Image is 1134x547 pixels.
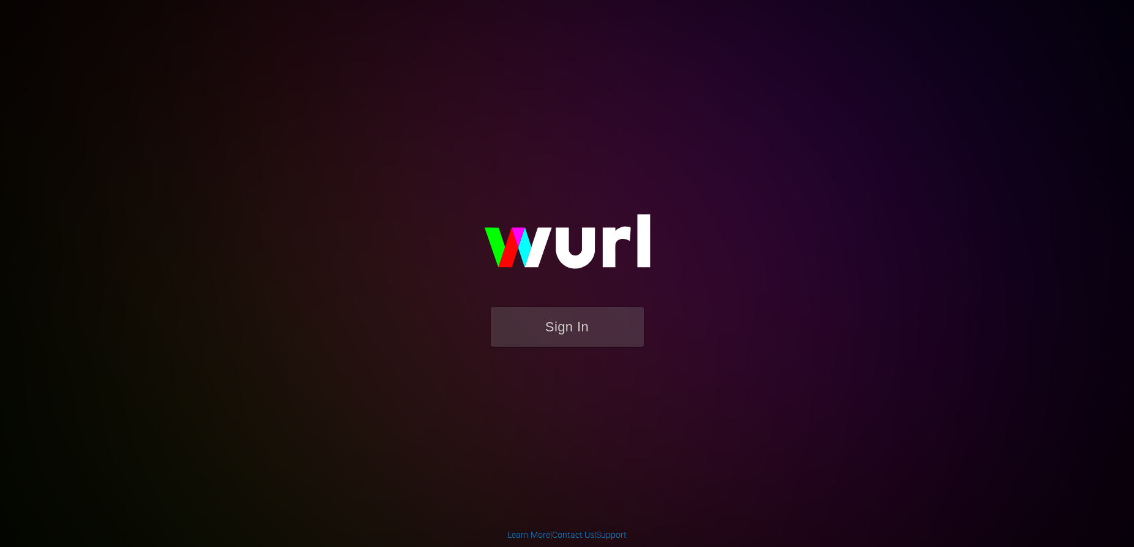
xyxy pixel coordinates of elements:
a: Learn More [507,530,550,540]
button: Sign In [491,307,644,347]
a: Support [596,530,627,540]
img: wurl-logo-on-black-223613ac3d8ba8fe6dc639794a292ebdb59501304c7dfd60c99c58986ef67473.svg [445,188,690,307]
div: | | [507,529,627,541]
a: Contact Us [552,530,594,540]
